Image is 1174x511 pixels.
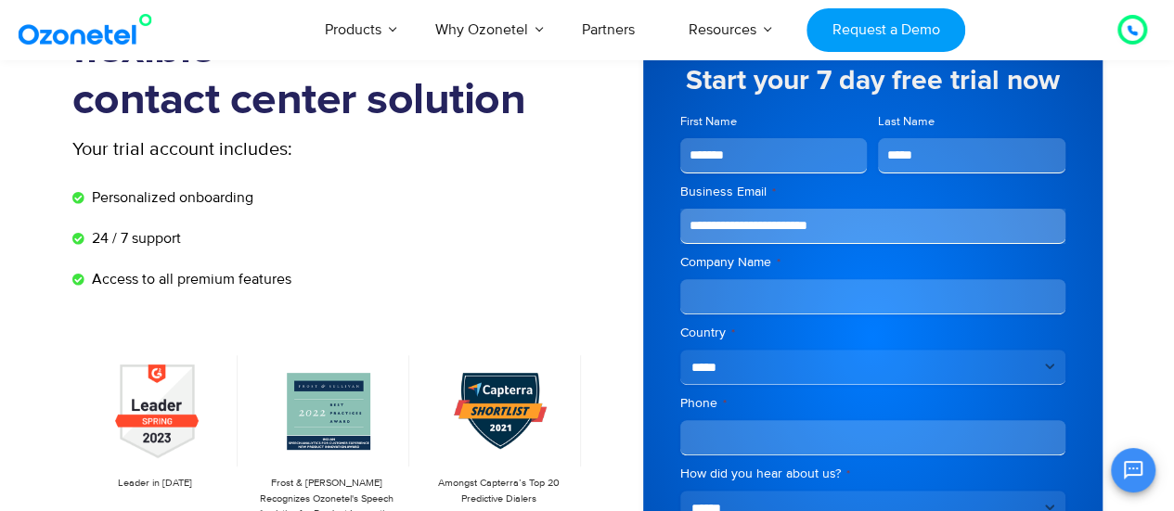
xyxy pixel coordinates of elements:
span: Personalized onboarding [87,186,253,209]
span: 24 / 7 support [87,227,181,249]
label: Last Name [878,113,1065,131]
button: Open chat [1111,448,1155,492]
label: First Name [680,113,868,131]
p: Leader in [DATE] [82,476,229,492]
span: Access to all premium features [87,268,291,290]
label: Business Email [680,183,1065,201]
p: Amongst Capterra’s Top 20 Predictive Dialers [424,476,572,506]
label: Phone [680,394,1065,413]
p: Your trial account includes: [72,135,448,163]
h5: Start your 7 day free trial now [680,67,1065,95]
label: How did you hear about us? [680,465,1065,483]
a: Request a Demo [806,8,965,52]
label: Company Name [680,253,1065,272]
label: Country [680,324,1065,342]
